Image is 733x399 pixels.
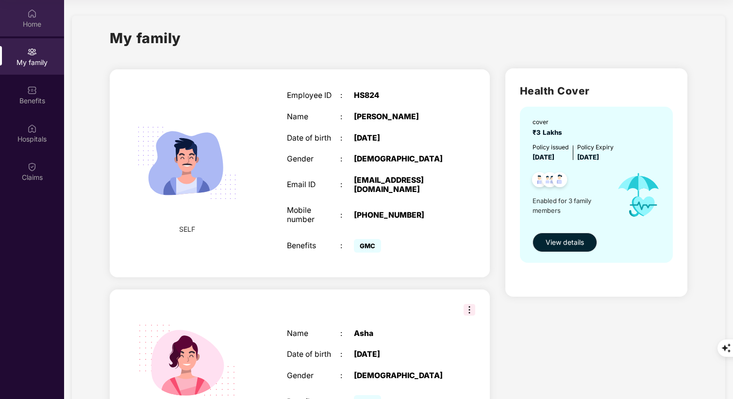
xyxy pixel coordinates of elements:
div: Email ID [287,180,340,190]
img: svg+xml;base64,PHN2ZyB4bWxucz0iaHR0cDovL3d3dy53My5vcmcvMjAwMC9zdmciIHdpZHRoPSI0OC45NDMiIGhlaWdodD... [548,169,572,193]
img: svg+xml;base64,PHN2ZyB3aWR0aD0iMzIiIGhlaWdodD0iMzIiIHZpZXdCb3g9IjAgMCAzMiAzMiIgZmlsbD0ibm9uZSIgeG... [464,304,475,316]
img: icon [608,162,669,228]
div: : [340,134,354,143]
div: Policy issued [533,143,569,152]
div: Benefits [287,241,340,251]
div: : [340,241,354,251]
img: svg+xml;base64,PHN2ZyBpZD0iSG9tZSIgeG1sbnM9Imh0dHA6Ly93d3cudzMub3JnLzIwMDAvc3ZnIiB3aWR0aD0iMjAiIG... [27,9,37,18]
div: : [340,155,354,164]
span: View details [546,237,584,248]
img: svg+xml;base64,PHN2ZyBpZD0iQmVuZWZpdHMiIHhtbG5zPSJodHRwOi8vd3d3LnczLm9yZy8yMDAwL3N2ZyIgd2lkdGg9Ij... [27,85,37,95]
div: Name [287,329,340,338]
div: : [340,180,354,190]
div: [PHONE_NUMBER] [354,211,448,220]
div: Asha [354,329,448,338]
div: Date of birth [287,350,340,359]
div: : [340,329,354,338]
div: : [340,371,354,381]
div: [DATE] [354,350,448,359]
img: svg+xml;base64,PHN2ZyB3aWR0aD0iMjAiIGhlaWdodD0iMjAiIHZpZXdCb3g9IjAgMCAyMCAyMCIgZmlsbD0ibm9uZSIgeG... [27,47,37,57]
div: cover [533,117,566,127]
span: SELF [179,224,195,235]
span: ₹3 Lakhs [533,128,566,136]
div: : [340,91,354,100]
div: [DEMOGRAPHIC_DATA] [354,155,448,164]
img: svg+xml;base64,PHN2ZyB4bWxucz0iaHR0cDovL3d3dy53My5vcmcvMjAwMC9zdmciIHdpZHRoPSI0OC45MTUiIGhlaWdodD... [538,169,562,193]
div: [EMAIL_ADDRESS][DOMAIN_NAME] [354,176,448,194]
div: : [340,112,354,122]
span: [DATE] [533,153,554,161]
h1: My family [110,27,181,49]
div: Gender [287,371,340,381]
span: GMC [354,239,381,253]
img: svg+xml;base64,PHN2ZyB4bWxucz0iaHR0cDovL3d3dy53My5vcmcvMjAwMC9zdmciIHdpZHRoPSI0OC45NDMiIGhlaWdodD... [528,169,551,193]
img: svg+xml;base64,PHN2ZyBpZD0iSG9zcGl0YWxzIiB4bWxucz0iaHR0cDovL3d3dy53My5vcmcvMjAwMC9zdmciIHdpZHRoPS... [27,124,37,133]
div: [PERSON_NAME] [354,112,448,122]
div: Gender [287,155,340,164]
div: [DATE] [354,134,448,143]
div: Employee ID [287,91,340,100]
div: [DEMOGRAPHIC_DATA] [354,371,448,381]
img: svg+xml;base64,PHN2ZyBpZD0iQ2xhaW0iIHhtbG5zPSJodHRwOi8vd3d3LnczLm9yZy8yMDAwL3N2ZyIgd2lkdGg9IjIwIi... [27,162,37,172]
div: HS824 [354,91,448,100]
div: : [340,350,354,359]
img: svg+xml;base64,PHN2ZyB4bWxucz0iaHR0cDovL3d3dy53My5vcmcvMjAwMC9zdmciIHdpZHRoPSIyMjQiIGhlaWdodD0iMT... [126,102,248,224]
div: Name [287,112,340,122]
div: : [340,211,354,220]
span: Enabled for 3 family members [533,196,608,216]
h2: Health Cover [520,83,673,99]
span: [DATE] [577,153,599,161]
div: Date of birth [287,134,340,143]
div: Mobile number [287,206,340,224]
button: View details [533,233,597,252]
div: Policy Expiry [577,143,614,152]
